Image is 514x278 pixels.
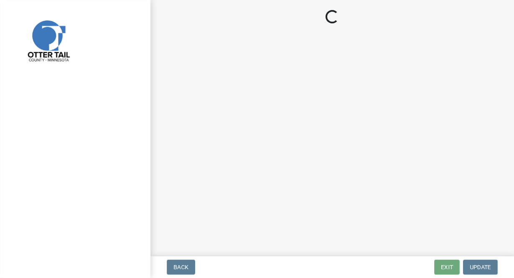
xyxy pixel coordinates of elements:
img: Otter Tail County, Minnesota [17,9,79,71]
button: Exit [434,260,460,275]
button: Update [463,260,498,275]
span: Back [173,264,188,270]
span: Update [470,264,491,270]
button: Back [167,260,195,275]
